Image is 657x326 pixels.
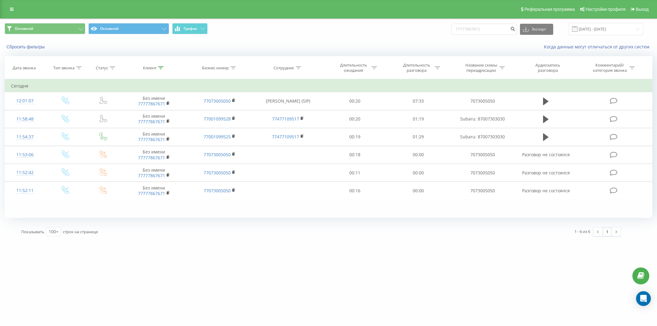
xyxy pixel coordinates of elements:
span: Реферальная программа [524,7,575,12]
div: 11:52:42 [11,167,39,179]
td: 00:18 [323,146,387,164]
div: Дата звонка [13,65,36,71]
a: 77477109517 [272,116,299,122]
button: Основной [5,23,85,34]
button: График [172,23,208,34]
td: Без имени [121,92,187,110]
div: 11:54:37 [11,131,39,143]
div: 12:01:07 [11,95,39,107]
a: 77001099528 [204,116,231,122]
td: Без имени [121,128,187,146]
div: Статус [96,65,108,71]
td: 00:00 [387,182,450,200]
a: 77777867671 [138,101,165,107]
div: Аудиозапись разговора [528,63,568,73]
td: 00:11 [323,164,387,182]
a: Когда данные могут отличаться от других систем [544,44,652,50]
div: Тип звонка [53,65,75,71]
button: Экспорт [520,24,553,35]
td: 00:00 [387,146,450,164]
div: Open Intercom Messenger [636,291,651,306]
span: Настройки профиля [586,7,626,12]
a: 77777867671 [138,155,165,161]
a: 77777867671 [138,119,165,124]
a: 77001099525 [204,134,231,140]
div: Название схемы переадресации [465,63,498,73]
td: Без имени [121,182,187,200]
span: Разговор не состоялся [522,152,570,157]
td: Subaru: 87007303030 [450,128,515,146]
span: Разговор не состоялся [522,188,570,194]
td: Без имени [121,164,187,182]
td: 01:29 [387,128,450,146]
td: Без имени [121,146,187,164]
a: 77477109517 [272,134,299,140]
div: Бизнес номер [202,65,229,71]
td: 00:00 [387,164,450,182]
a: 77073005050 [204,98,231,104]
td: Subaru: 87007303030 [450,110,515,128]
span: строк на странице [63,229,98,234]
span: Показывать [21,229,44,234]
td: 7073005050 [450,92,515,110]
a: 77073005050 [204,188,231,194]
div: 100 [49,229,56,235]
div: 11:53:06 [11,149,39,161]
td: 7073005050 [450,164,515,182]
span: График [184,26,197,31]
div: 1 - 6 из 6 [574,228,590,234]
div: Длительность разговора [400,63,433,73]
div: Комментарий/категория звонка [592,63,628,73]
td: 00:20 [323,92,387,110]
a: 77777867671 [138,173,165,178]
a: 77073005050 [204,152,231,157]
span: Разговор не состоялся [522,170,570,176]
div: 11:58:48 [11,113,39,125]
td: 7073005050 [450,146,515,164]
div: Клиент [143,65,156,71]
td: 00:19 [323,128,387,146]
div: Длительность ожидания [337,63,370,73]
td: 00:20 [323,110,387,128]
a: 77777867671 [138,137,165,142]
button: Сбросить фильтры [5,44,48,50]
a: 77777867671 [138,190,165,196]
td: 7073005050 [450,182,515,200]
td: [PERSON_NAME] (SIP) [253,92,323,110]
td: Сегодня [5,80,652,92]
span: Выход [636,7,649,12]
td: Без имени [121,110,187,128]
td: 07:33 [387,92,450,110]
td: 01:19 [387,110,450,128]
a: 1 [602,227,612,236]
div: Сотрудник [274,65,294,71]
button: Основной [88,23,169,34]
div: 11:52:11 [11,185,39,197]
span: Основной [15,26,33,31]
input: Поиск по номеру [452,24,517,35]
td: 00:16 [323,182,387,200]
a: 77073005050 [204,170,231,176]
